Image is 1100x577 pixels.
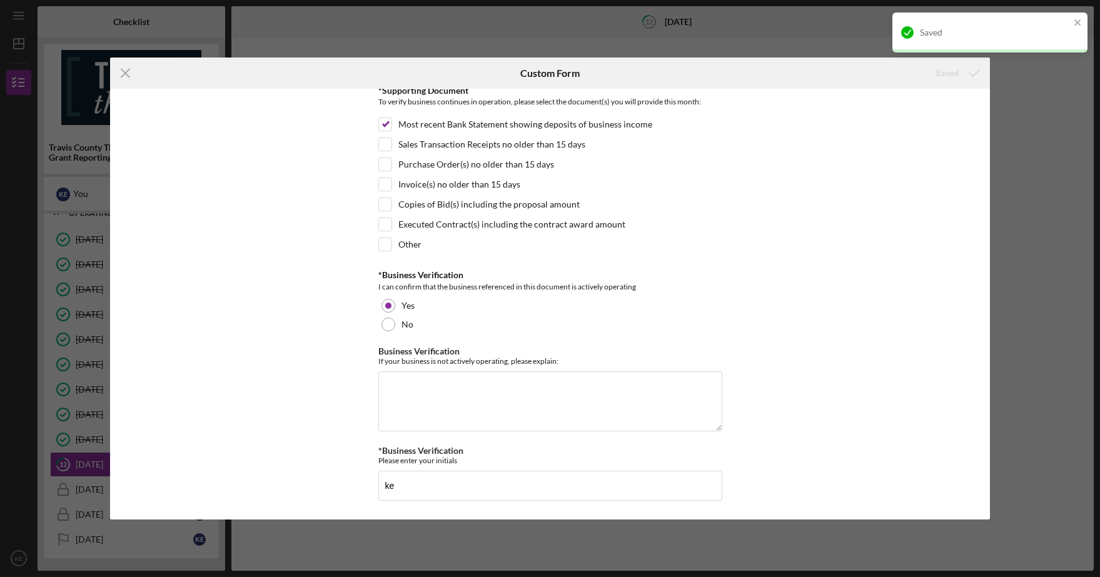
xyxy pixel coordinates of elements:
label: Copies of Bid(s) including the proposal amount [398,198,580,211]
label: Most recent Bank Statement showing deposits of business income [398,118,652,131]
div: I can confirm that the business referenced in this document is actively operating [378,281,722,293]
label: Business Verification [378,346,460,356]
h6: Custom Form [520,68,580,79]
div: Saved [936,61,959,86]
div: If your business is not actively operating, please explain: [378,356,722,366]
label: Purchase Order(s) no older than 15 days [398,158,554,171]
label: Other [398,238,421,251]
div: Saved [920,28,1070,38]
label: Executed Contract(s) including the contract award amount [398,218,625,231]
label: Invoice(s) no older than 15 days [398,178,520,191]
label: Yes [401,301,415,311]
button: Saved [923,61,990,86]
div: To verify business continues in operation, please select the document(s) you will provide this mo... [378,96,722,111]
label: Sales Transaction Receipts no older than 15 days [398,138,585,151]
div: *Supporting Document [378,86,722,96]
div: Please enter your initials [378,456,722,465]
button: close [1074,18,1082,29]
label: *Business Verification [378,445,463,456]
label: No [401,319,413,329]
div: *Business Verification [378,270,722,280]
